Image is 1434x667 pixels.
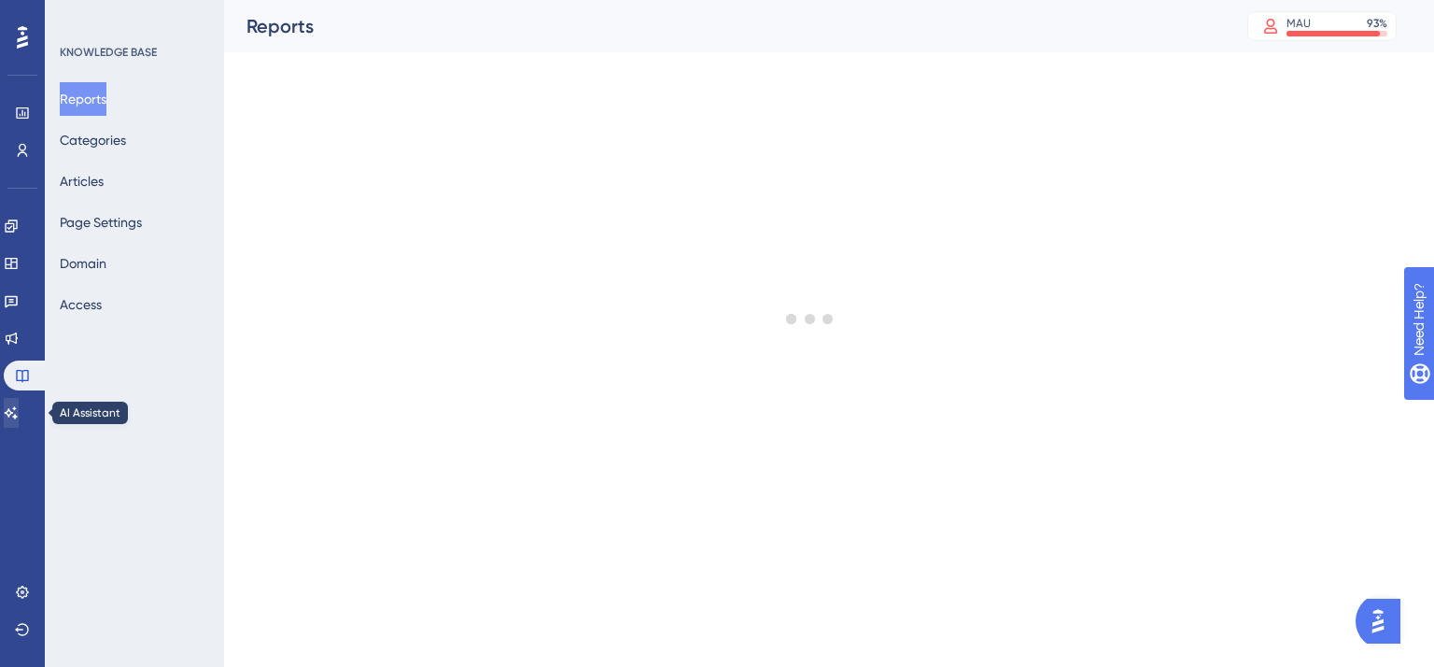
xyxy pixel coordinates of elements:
button: Categories [60,123,126,157]
div: MAU [1286,16,1311,31]
button: Reports [60,82,106,116]
div: KNOWLEDGE BASE [60,45,157,60]
div: Reports [246,13,1201,39]
span: Need Help? [44,5,117,27]
button: Access [60,288,102,321]
iframe: UserGuiding AI Assistant Launcher [1356,593,1412,649]
button: Articles [60,164,104,198]
div: 93 % [1367,16,1387,31]
button: Domain [60,247,106,280]
button: Page Settings [60,206,142,239]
